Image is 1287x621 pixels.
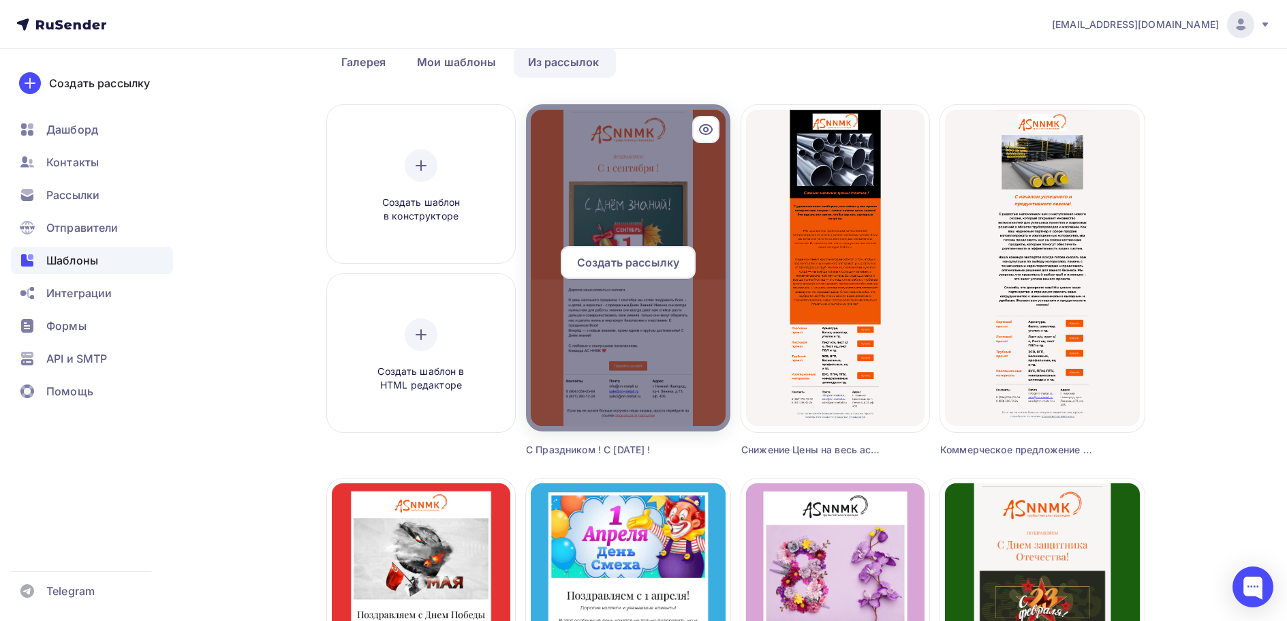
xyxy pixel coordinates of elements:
[46,252,98,269] span: Шаблоны
[577,254,679,271] span: Создать рассылку
[11,247,173,274] a: Шаблоны
[46,383,93,399] span: Помощь
[46,318,87,334] span: Формы
[46,121,98,138] span: Дашборд
[940,443,1094,457] div: Коммерческое предложение от АС ННМК
[403,46,511,78] a: Мои шаблоны
[11,149,173,176] a: Контакты
[49,75,150,91] div: Создать рассылку
[46,219,119,236] span: Отправители
[46,350,107,367] span: API и SMTP
[741,443,882,457] div: Снижение Цены на весь ассортимент
[11,181,173,209] a: Рассылки
[514,46,614,78] a: Из рассылок
[11,312,173,339] a: Формы
[46,154,99,170] span: Контакты
[46,285,112,301] span: Интеграции
[11,214,173,241] a: Отправители
[526,443,679,457] div: С Праздником ! С [DATE] !
[1052,18,1219,31] span: [EMAIL_ADDRESS][DOMAIN_NAME]
[46,583,95,599] span: Telegram
[356,196,486,224] span: Создать шаблон в конструкторе
[1052,11,1271,38] a: [EMAIL_ADDRESS][DOMAIN_NAME]
[46,187,99,203] span: Рассылки
[327,46,400,78] a: Галерея
[11,116,173,143] a: Дашборд
[356,365,486,393] span: Создать шаблон в HTML редакторе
